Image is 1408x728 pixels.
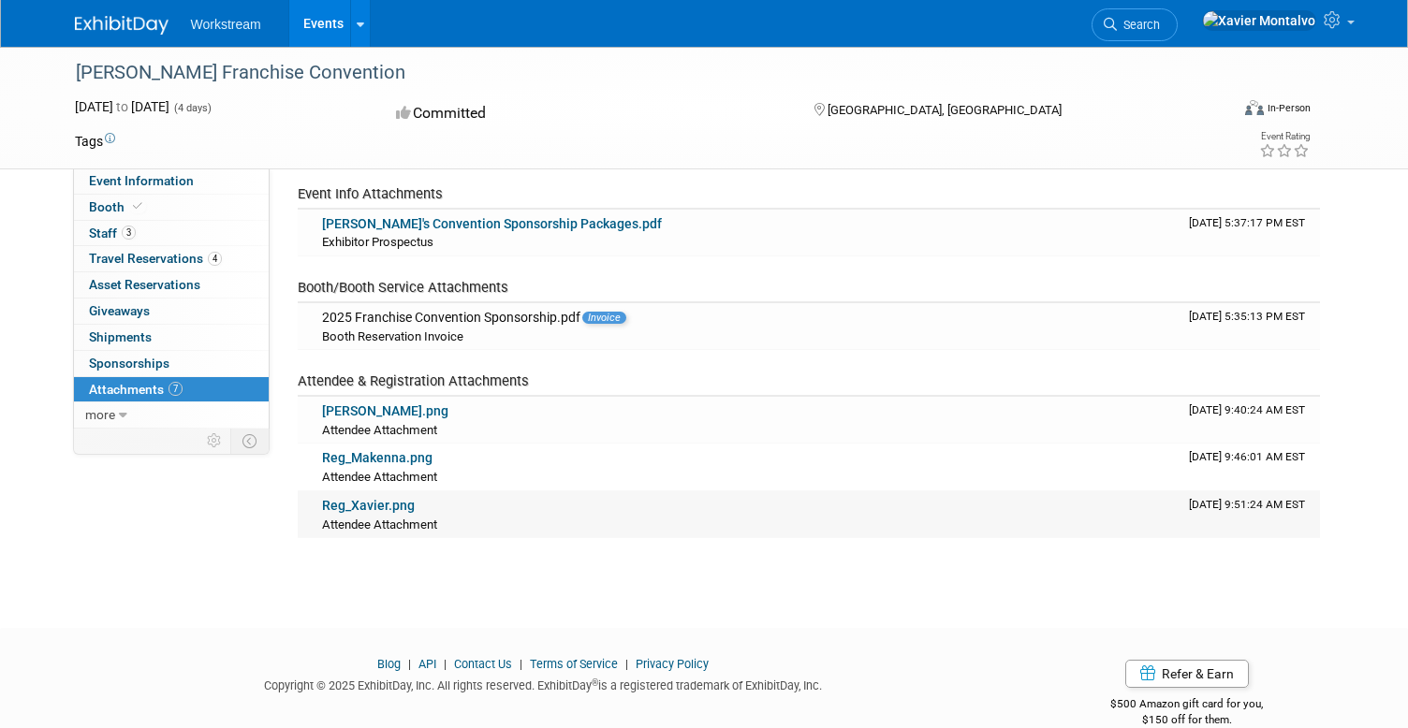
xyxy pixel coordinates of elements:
div: 2025 Franchise Convention Sponsorship.pdf [322,310,1174,327]
span: Search [1117,18,1160,32]
div: Event Rating [1259,132,1310,141]
td: Toggle Event Tabs [230,429,269,453]
a: Event Information [74,168,269,194]
a: [PERSON_NAME].png [322,403,448,418]
span: Asset Reservations [89,277,200,292]
td: Upload Timestamp [1181,444,1320,490]
span: | [439,657,451,671]
span: | [515,657,527,671]
a: Reg_Makenna.png [322,450,433,465]
td: Upload Timestamp [1181,491,1320,538]
span: Attendee Attachment [322,517,437,531]
a: Refer & Earn [1125,660,1249,688]
img: ExhibitDay [75,16,169,35]
a: more [74,402,269,428]
span: Booth Reservation Invoice [322,329,463,343]
a: Privacy Policy [636,657,709,671]
img: Format-Inperson.png [1245,100,1264,115]
td: Personalize Event Tab Strip [198,429,231,453]
sup: ® [592,677,598,688]
a: Travel Reservations4 [74,246,269,271]
a: Sponsorships [74,351,269,376]
span: | [621,657,633,671]
span: Upload Timestamp [1189,216,1305,229]
span: Upload Timestamp [1189,450,1305,463]
span: Attendee Attachment [322,423,437,437]
span: [GEOGRAPHIC_DATA], [GEOGRAPHIC_DATA] [828,103,1062,117]
span: 7 [169,382,183,396]
span: Upload Timestamp [1189,498,1305,511]
span: | [403,657,416,671]
span: 3 [122,226,136,240]
a: Attachments7 [74,377,269,402]
a: Shipments [74,325,269,350]
div: Copyright © 2025 ExhibitDay, Inc. All rights reserved. ExhibitDay is a registered trademark of Ex... [75,673,1012,694]
a: Asset Reservations [74,272,269,298]
a: Reg_Xavier.png [322,498,415,513]
span: Exhibitor Prospectus [322,235,433,249]
span: more [85,407,115,422]
span: Travel Reservations [89,251,222,266]
div: $150 off for them. [1040,712,1334,728]
div: [PERSON_NAME] Franchise Convention [69,56,1206,90]
img: Xavier Montalvo [1202,10,1316,31]
span: 4 [208,252,222,266]
span: [DATE] [DATE] [75,99,169,114]
div: Committed [390,97,784,130]
td: Upload Timestamp [1181,210,1320,256]
a: Search [1092,8,1178,41]
a: [PERSON_NAME]'s Convention Sponsorship Packages.pdf [322,216,662,231]
span: Giveaways [89,303,150,318]
span: Upload Timestamp [1189,310,1305,323]
span: Upload Timestamp [1189,403,1305,416]
span: Workstream [191,17,261,32]
a: Contact Us [454,657,512,671]
span: Booth [89,199,146,214]
span: Shipments [89,329,152,344]
span: to [113,99,131,114]
span: Invoice [582,312,626,324]
a: Booth [74,195,269,220]
span: Event Information [89,173,194,188]
span: (4 days) [172,102,212,114]
i: Booth reservation complete [133,201,142,211]
span: Event Info Attachments [298,185,443,202]
div: $500 Amazon gift card for you, [1040,684,1334,727]
span: Staff [89,226,136,240]
td: Upload Timestamp [1181,303,1320,350]
a: API [418,657,436,671]
div: Event Format [1128,97,1311,125]
span: Booth/Booth Service Attachments [298,279,508,296]
span: Attachments [89,382,183,397]
div: In-Person [1267,101,1311,115]
a: Terms of Service [530,657,618,671]
a: Giveaways [74,298,269,324]
span: Attendee Attachment [322,470,437,484]
td: Upload Timestamp [1181,397,1320,444]
span: Sponsorships [89,356,169,371]
span: Attendee & Registration Attachments [298,372,529,389]
a: Blog [377,657,401,671]
td: Tags [75,132,115,151]
a: Staff3 [74,221,269,246]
